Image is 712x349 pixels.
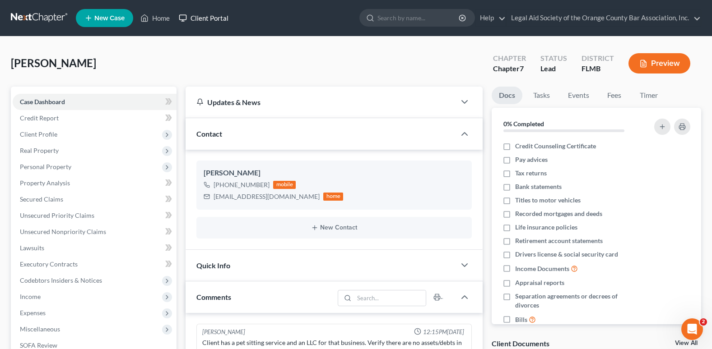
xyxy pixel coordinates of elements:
[628,53,690,73] button: Preview
[515,236,603,245] span: Retirement account statements
[582,64,614,74] div: FLMB
[515,223,577,232] span: Life insurance policies
[515,155,548,164] span: Pay advices
[20,293,41,300] span: Income
[20,309,46,317] span: Expenses
[196,293,231,301] span: Comments
[515,182,562,191] span: Bank statements
[354,290,426,306] input: Search...
[475,10,506,26] a: Help
[633,87,665,104] a: Timer
[20,179,70,187] span: Property Analysis
[20,325,60,333] span: Miscellaneous
[675,340,698,346] a: View All
[13,256,177,272] a: Executory Contracts
[20,341,57,349] span: SOFA Review
[526,87,557,104] a: Tasks
[493,64,526,74] div: Chapter
[681,318,703,340] iframe: Intercom live chat
[20,211,94,219] span: Unsecured Priority Claims
[540,53,567,64] div: Status
[20,130,57,138] span: Client Profile
[13,240,177,256] a: Lawsuits
[202,328,245,336] div: [PERSON_NAME]
[600,87,629,104] a: Fees
[13,191,177,207] a: Secured Claims
[20,244,44,252] span: Lawsuits
[503,120,544,128] strong: 0% Completed
[507,10,701,26] a: Legal Aid Society of the Orange County Bar Association, Inc.
[214,180,270,189] div: [PHONE_NUMBER]
[515,315,527,324] span: Bills
[515,292,641,310] span: Separation agreements or decrees of divorces
[196,97,445,107] div: Updates & News
[273,181,296,189] div: mobile
[561,87,596,104] a: Events
[20,195,63,203] span: Secured Claims
[540,64,567,74] div: Lead
[323,193,343,201] div: home
[174,10,233,26] a: Client Portal
[196,261,230,270] span: Quick Info
[204,168,465,179] div: [PERSON_NAME]
[423,328,464,336] span: 12:15PM[DATE]
[11,56,96,69] span: [PERSON_NAME]
[515,209,602,218] span: Recorded mortgages and deeds
[520,64,524,73] span: 7
[20,228,106,235] span: Unsecured Nonpriority Claims
[214,192,320,201] div: [EMAIL_ADDRESS][DOMAIN_NAME]
[20,114,59,122] span: Credit Report
[20,163,71,170] span: Personal Property
[20,260,78,268] span: Executory Contracts
[13,110,177,126] a: Credit Report
[136,10,174,26] a: Home
[700,318,707,326] span: 2
[196,129,222,138] span: Contact
[13,207,177,224] a: Unsecured Priority Claims
[20,276,102,284] span: Codebtors Insiders & Notices
[492,87,522,104] a: Docs
[515,250,618,259] span: Drivers license & social security card
[515,169,547,178] span: Tax returns
[94,15,125,22] span: New Case
[377,9,460,26] input: Search by name...
[13,175,177,191] a: Property Analysis
[13,94,177,110] a: Case Dashboard
[493,53,526,64] div: Chapter
[13,224,177,240] a: Unsecured Nonpriority Claims
[515,264,569,273] span: Income Documents
[515,142,596,151] span: Credit Counseling Certificate
[582,53,614,64] div: District
[20,98,65,106] span: Case Dashboard
[20,147,59,154] span: Real Property
[492,339,549,348] div: Client Documents
[204,224,465,231] button: New Contact
[515,196,581,205] span: Titles to motor vehicles
[515,278,564,287] span: Appraisal reports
